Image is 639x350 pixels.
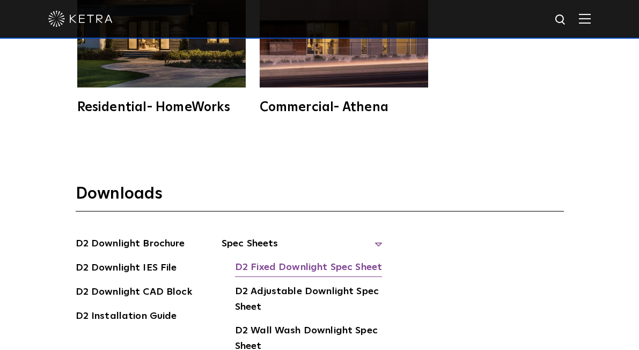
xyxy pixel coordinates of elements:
div: Residential- HomeWorks [77,101,246,114]
img: Hamburger%20Nav.svg [579,13,591,24]
h3: Downloads [76,184,564,212]
div: Commercial- Athena [260,101,428,114]
a: D2 Fixed Downlight Spec Sheet [235,260,382,277]
a: D2 Downlight CAD Block [76,285,192,302]
a: D2 Adjustable Downlight Spec Sheet [235,284,383,317]
a: D2 Downlight Brochure [76,236,185,253]
a: D2 Downlight IES File [76,260,177,278]
img: search icon [554,13,568,27]
img: ketra-logo-2019-white [48,11,113,27]
span: Spec Sheets [222,236,383,260]
a: D2 Installation Guide [76,309,177,326]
